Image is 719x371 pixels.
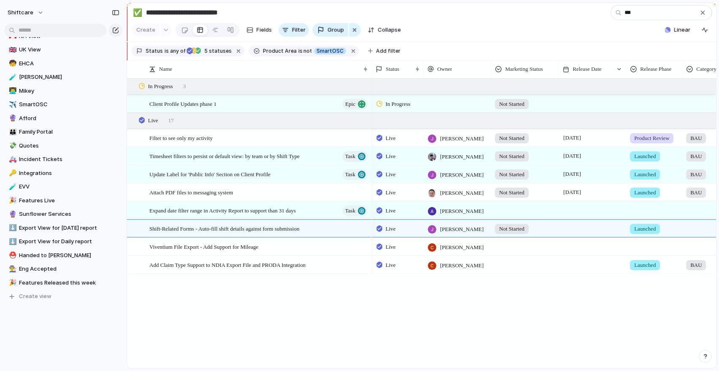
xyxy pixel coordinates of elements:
[9,182,15,192] div: 🧪
[19,155,119,164] span: Incident Tickets
[8,155,16,164] button: 🚑
[165,47,169,55] span: is
[690,134,702,142] span: BAU
[4,180,122,193] a: 🧪EVV
[19,237,119,246] span: Export View for Daily report
[9,237,15,247] div: ⬇️
[4,140,122,152] a: 💸Quotes
[19,265,119,273] span: Eng Accepted
[4,222,122,234] div: ⬇️Export View for [DATE] report
[19,100,119,109] span: SmartOSC
[19,169,119,177] span: Integrations
[4,85,122,97] a: 👨‍💻Mikey
[9,141,15,151] div: 💸
[131,6,144,19] button: ✅
[148,116,158,125] span: Live
[9,127,15,137] div: 👪
[4,249,122,262] a: ⛑️Handed to [PERSON_NAME]
[8,224,16,232] button: ⬇️
[8,8,33,17] span: shiftcare
[19,142,119,150] span: Quotes
[9,264,15,274] div: 👨‍🏭
[9,155,15,164] div: 🚑
[8,251,16,260] button: ⛑️
[4,208,122,220] a: 🔮Sunflower Services
[4,57,122,70] div: 🧒EHCA
[19,59,119,68] span: EHCA
[4,277,122,289] a: 🎉Features Released this week
[168,116,174,125] span: 17
[4,290,122,303] button: Create view
[696,65,716,73] span: Category
[257,26,272,34] span: Fields
[8,169,16,177] button: 🔑
[8,128,16,136] button: 👪
[9,223,15,233] div: ⬇️
[674,26,690,34] span: Linear
[8,32,16,40] button: 🇨🇦
[378,26,401,34] span: Collapse
[690,188,702,197] span: BAU
[4,235,122,248] a: ⬇️Export View for Daily report
[19,128,119,136] span: Family Portal
[661,24,694,36] button: Linear
[9,100,15,110] div: ✈️
[19,196,119,205] span: Features Live
[133,7,142,18] div: ✅
[4,153,122,166] a: 🚑Incident Tickets
[149,133,213,142] span: Filter to see only my activity
[148,82,173,91] span: In Progress
[8,279,16,287] button: 🎉
[8,59,16,68] button: 🧒
[8,46,16,54] button: 🇬🇧
[19,46,119,54] span: UK View
[278,23,309,37] button: Filter
[327,26,344,34] span: Group
[8,196,16,205] button: 🎉
[364,23,404,37] button: Collapse
[19,279,119,287] span: Features Released this week
[4,112,122,125] a: 🔮Afford
[149,99,216,108] span: Client Profile Updates phase 1
[4,263,122,275] a: 👨‍🏭Eng Accepted
[8,265,16,273] button: 👨‍🏭
[19,73,119,81] span: [PERSON_NAME]
[8,87,16,95] button: 👨‍💻
[243,23,275,37] button: Fields
[4,167,122,180] a: 🔑Integrations
[9,210,15,219] div: 🔮
[8,237,16,246] button: ⬇️
[163,46,187,56] button: isany of
[8,73,16,81] button: 🧪
[4,126,122,138] a: 👪Family Portal
[9,278,15,288] div: 🎉
[4,194,122,207] a: 🎉Features Live
[312,23,348,37] button: Group
[19,87,119,95] span: Mikey
[9,196,15,205] div: 🎉
[8,100,16,109] button: ✈️
[690,170,702,179] span: BAU
[690,152,702,161] span: BAU
[8,210,16,218] button: 🔮
[4,43,122,56] a: 🇬🇧UK View
[9,86,15,96] div: 👨‍💻
[9,250,15,260] div: ⛑️
[4,98,122,111] a: ✈️SmartOSC
[9,45,15,55] div: 🇬🇧
[9,168,15,178] div: 🔑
